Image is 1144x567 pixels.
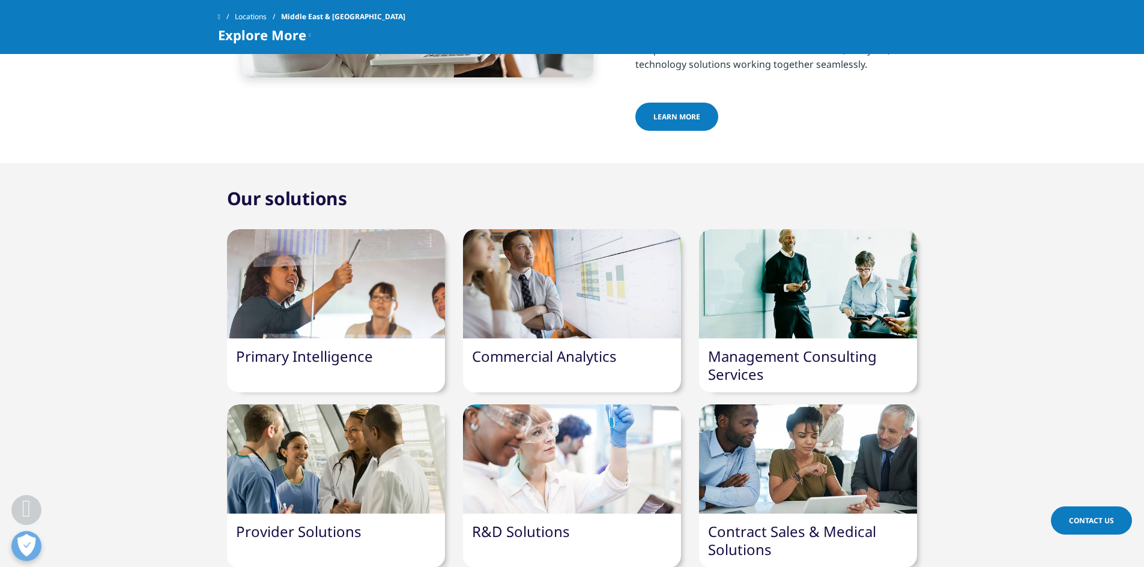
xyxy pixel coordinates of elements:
a: Contact Us [1051,506,1132,535]
a: Provider Solutions [236,521,362,541]
span: Learn more [653,112,700,122]
button: Open Preferences [11,531,41,561]
a: Locations [235,6,281,28]
span: Contact Us [1069,515,1114,526]
a: Learn more [635,103,718,131]
a: Commercial Analytics [472,346,617,366]
a: Management Consulting Services [708,346,877,384]
a: R&D Solutions [472,521,570,541]
h2: Our solutions [227,187,347,211]
a: Primary Intelligence [236,346,373,366]
span: Middle East & [GEOGRAPHIC_DATA] [281,6,405,28]
a: Contract Sales & Medical Solutions [708,521,876,559]
span: Explore More [218,28,306,42]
